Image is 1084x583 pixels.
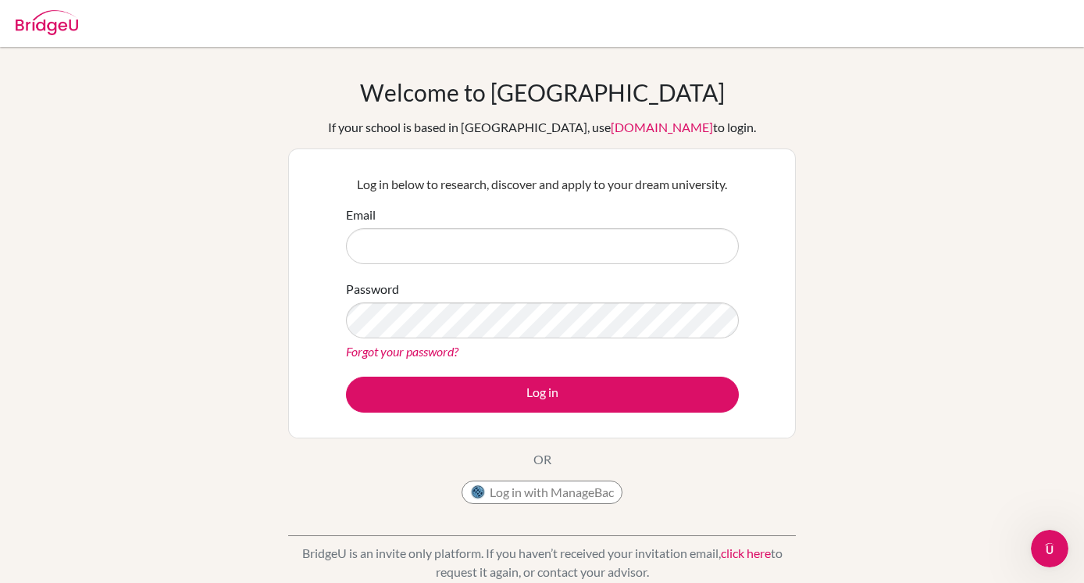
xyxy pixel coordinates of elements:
[288,544,796,581] p: BridgeU is an invite only platform. If you haven’t received your invitation email, to request it ...
[346,344,458,359] a: Forgot your password?
[611,120,713,134] a: [DOMAIN_NAME]
[346,280,399,299] label: Password
[462,481,622,504] button: Log in with ManageBac
[346,206,376,224] label: Email
[1031,530,1068,567] iframe: Intercom live chat
[346,377,739,413] button: Log in
[360,78,725,106] h1: Welcome to [GEOGRAPHIC_DATA]
[533,450,551,469] p: OR
[16,10,78,35] img: Bridge-U
[721,545,771,560] a: click here
[346,175,739,194] p: Log in below to research, discover and apply to your dream university.
[328,118,756,137] div: If your school is based in [GEOGRAPHIC_DATA], use to login.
